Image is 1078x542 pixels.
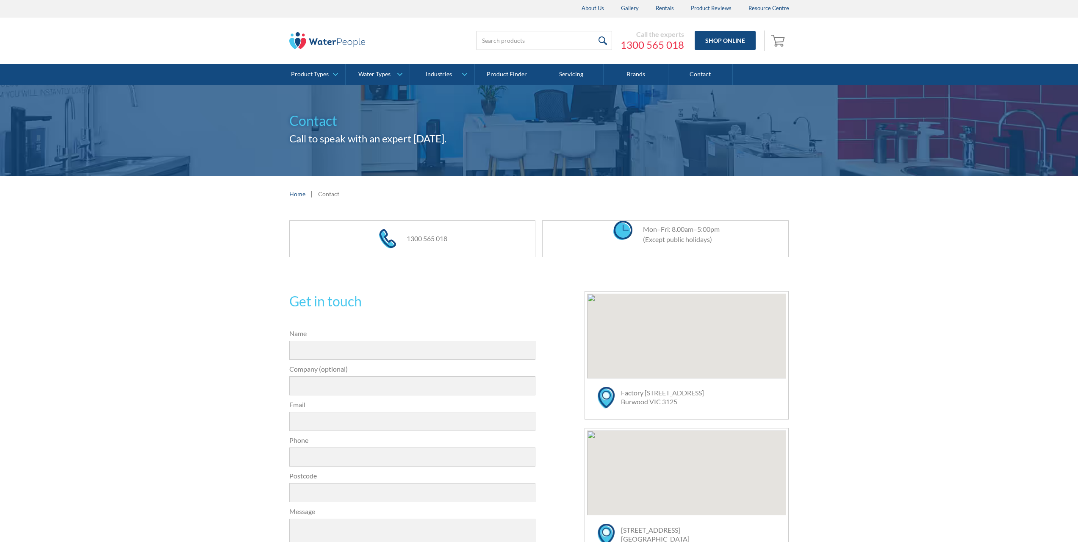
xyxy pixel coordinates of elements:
a: Shop Online [695,31,756,50]
a: Brands [604,64,668,85]
label: Email [289,400,536,410]
a: Home [289,189,305,198]
input: Search products [477,31,612,50]
a: Contact [668,64,733,85]
label: Phone [289,435,536,445]
a: Industries [410,64,474,85]
a: 1300 565 018 [621,39,684,51]
div: Water Types [358,71,391,78]
img: The Water People [289,32,366,49]
a: Servicing [539,64,604,85]
a: Product Types [281,64,345,85]
h2: Get in touch [289,291,536,311]
img: phone icon [379,229,396,248]
h1: Contact [289,111,789,131]
img: shopping cart [771,33,787,47]
a: Open empty cart [769,31,789,51]
div: Industries [426,71,452,78]
h2: Call to speak with an expert [DATE]. [289,131,789,146]
label: Message [289,506,536,517]
label: Postcode [289,471,536,481]
div: Map pin [678,454,696,476]
img: map marker icon [598,387,615,409]
label: Company (optional) [289,364,536,374]
img: clock icon [613,221,632,240]
a: Product Finder [475,64,539,85]
a: 1300 565 018 [407,234,447,242]
label: Name [289,328,536,339]
a: Factory [STREET_ADDRESS]Burwood VIC 3125 [621,389,704,406]
div: Product Types [291,71,329,78]
div: | [310,189,314,199]
div: Map pin [678,317,696,339]
div: Mon–Fri: 8.00am–5:00pm (Except public holidays) [635,224,720,245]
div: Call the experts [621,30,684,39]
a: Water Types [346,64,410,85]
div: Contact [318,189,339,198]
